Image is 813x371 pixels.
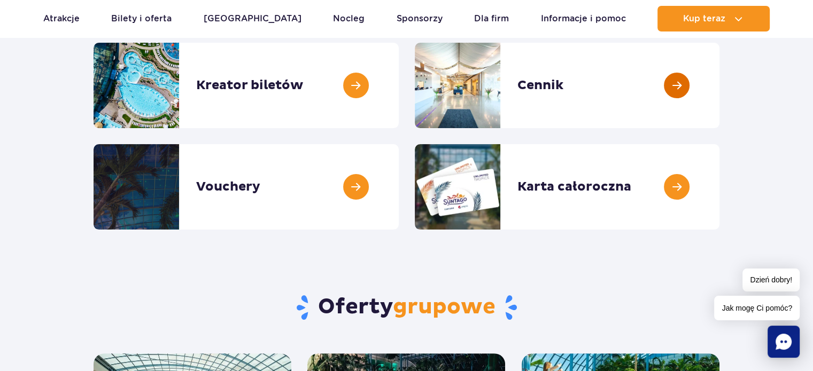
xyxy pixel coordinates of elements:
[333,6,365,31] a: Nocleg
[657,6,770,31] button: Kup teraz
[397,6,443,31] a: Sponsorzy
[43,6,80,31] a: Atrakcje
[94,294,719,321] h2: Oferty
[111,6,172,31] a: Bilety i oferta
[204,6,301,31] a: [GEOGRAPHIC_DATA]
[393,294,495,320] span: grupowe
[683,14,725,23] span: Kup teraz
[742,269,800,291] span: Dzień dobry!
[714,296,800,320] span: Jak mogę Ci pomóc?
[541,6,626,31] a: Informacje i pomoc
[768,326,800,358] div: Chat
[474,6,509,31] a: Dla firm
